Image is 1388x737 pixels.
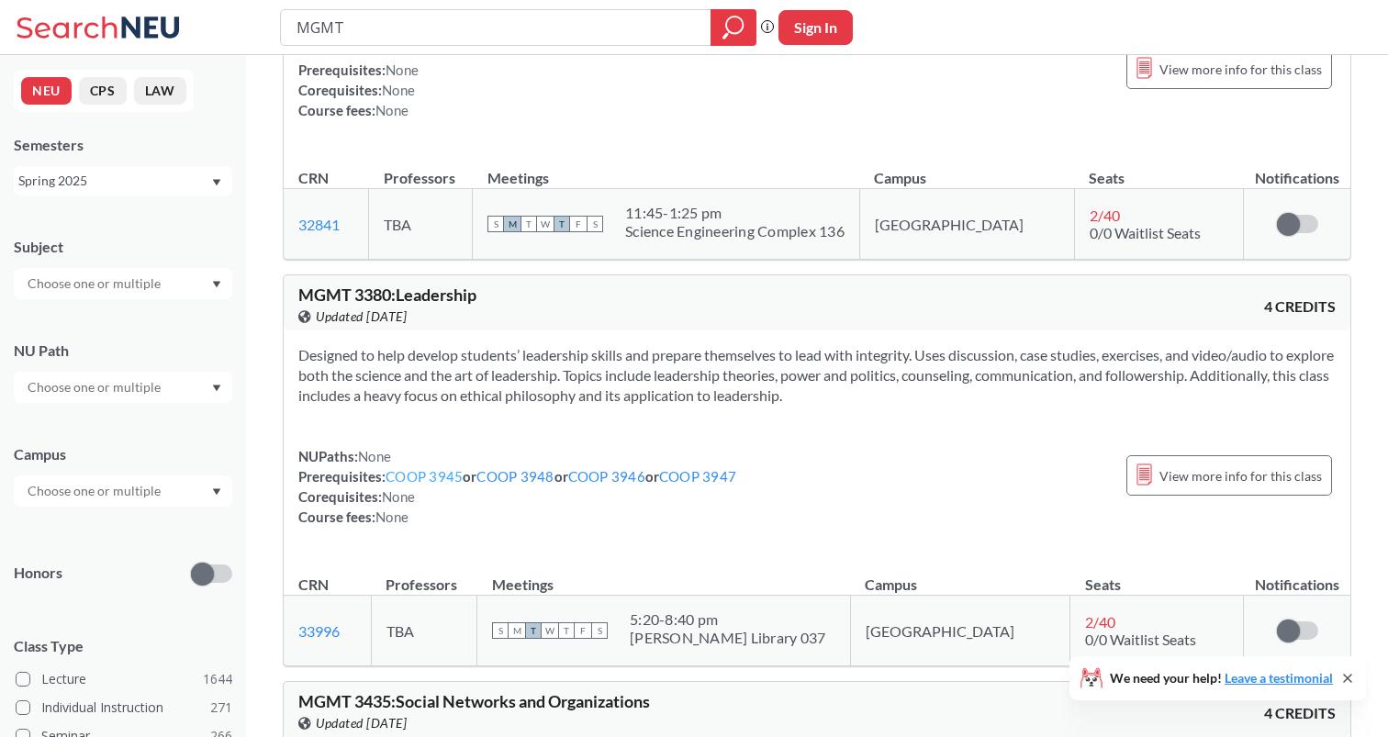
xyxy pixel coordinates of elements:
[554,216,570,232] span: T
[1070,556,1244,596] th: Seats
[542,622,558,639] span: W
[14,135,232,155] div: Semesters
[1090,207,1120,224] span: 2 / 40
[386,61,419,78] span: None
[210,698,232,718] span: 271
[18,480,173,502] input: Choose one or multiple
[14,268,232,299] div: Dropdown arrow
[14,166,232,195] div: Spring 2025Dropdown arrow
[1159,58,1322,81] span: View more info for this class
[212,179,221,186] svg: Dropdown arrow
[492,622,509,639] span: S
[1110,672,1333,685] span: We need your help!
[1264,296,1336,317] span: 4 CREDITS
[21,77,72,105] button: NEU
[298,345,1336,406] section: Designed to help develop students’ leadership skills and prepare themselves to lead with integrit...
[630,629,825,647] div: [PERSON_NAME] Library 037
[487,216,504,232] span: S
[298,691,650,711] span: MGMT 3435 : Social Networks and Organizations
[591,622,608,639] span: S
[520,216,537,232] span: T
[295,12,698,43] input: Class, professor, course number, "phrase"
[509,622,525,639] span: M
[630,610,825,629] div: 5:20 - 8:40 pm
[850,596,1069,666] td: [GEOGRAPHIC_DATA]
[1244,556,1350,596] th: Notifications
[298,216,340,233] a: 32841
[18,171,210,191] div: Spring 2025
[369,150,473,189] th: Professors
[575,622,591,639] span: F
[711,9,756,46] div: magnifying glass
[587,216,603,232] span: S
[14,237,232,257] div: Subject
[1074,150,1244,189] th: Seats
[212,385,221,392] svg: Dropdown arrow
[14,444,232,464] div: Campus
[14,341,232,361] div: NU Path
[298,39,419,120] div: NUPaths: Prerequisites: Corequisites: Course fees:
[16,667,232,691] label: Lecture
[375,102,409,118] span: None
[1225,670,1333,686] a: Leave a testimonial
[298,446,736,527] div: NUPaths: Prerequisites: or or or Corequisites: Course fees:
[316,713,407,733] span: Updated [DATE]
[859,150,1074,189] th: Campus
[14,636,232,656] span: Class Type
[212,488,221,496] svg: Dropdown arrow
[18,376,173,398] input: Choose one or multiple
[203,669,232,689] span: 1644
[1159,464,1322,487] span: View more info for this class
[625,222,845,240] div: Science Engineering Complex 136
[525,622,542,639] span: T
[1085,613,1115,631] span: 2 / 40
[1085,631,1196,648] span: 0/0 Waitlist Seats
[316,307,407,327] span: Updated [DATE]
[476,468,554,485] a: COOP 3948
[14,475,232,507] div: Dropdown arrow
[625,204,845,222] div: 11:45 - 1:25 pm
[298,168,329,188] div: CRN
[382,488,415,505] span: None
[14,563,62,584] p: Honors
[371,556,476,596] th: Professors
[18,273,173,295] input: Choose one or multiple
[358,448,391,464] span: None
[537,216,554,232] span: W
[477,556,851,596] th: Meetings
[659,468,736,485] a: COOP 3947
[504,216,520,232] span: M
[778,10,853,45] button: Sign In
[79,77,127,105] button: CPS
[850,556,1069,596] th: Campus
[375,508,409,525] span: None
[382,82,415,98] span: None
[371,596,476,666] td: TBA
[722,15,744,40] svg: magnifying glass
[16,696,232,720] label: Individual Instruction
[1264,703,1336,723] span: 4 CREDITS
[558,622,575,639] span: T
[386,468,463,485] a: COOP 3945
[1090,224,1201,241] span: 0/0 Waitlist Seats
[568,468,645,485] a: COOP 3946
[14,372,232,403] div: Dropdown arrow
[1244,150,1350,189] th: Notifications
[298,575,329,595] div: CRN
[212,281,221,288] svg: Dropdown arrow
[369,189,473,260] td: TBA
[473,150,860,189] th: Meetings
[298,285,476,305] span: MGMT 3380 : Leadership
[298,622,340,640] a: 33996
[570,216,587,232] span: F
[134,77,186,105] button: LAW
[859,189,1074,260] td: [GEOGRAPHIC_DATA]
